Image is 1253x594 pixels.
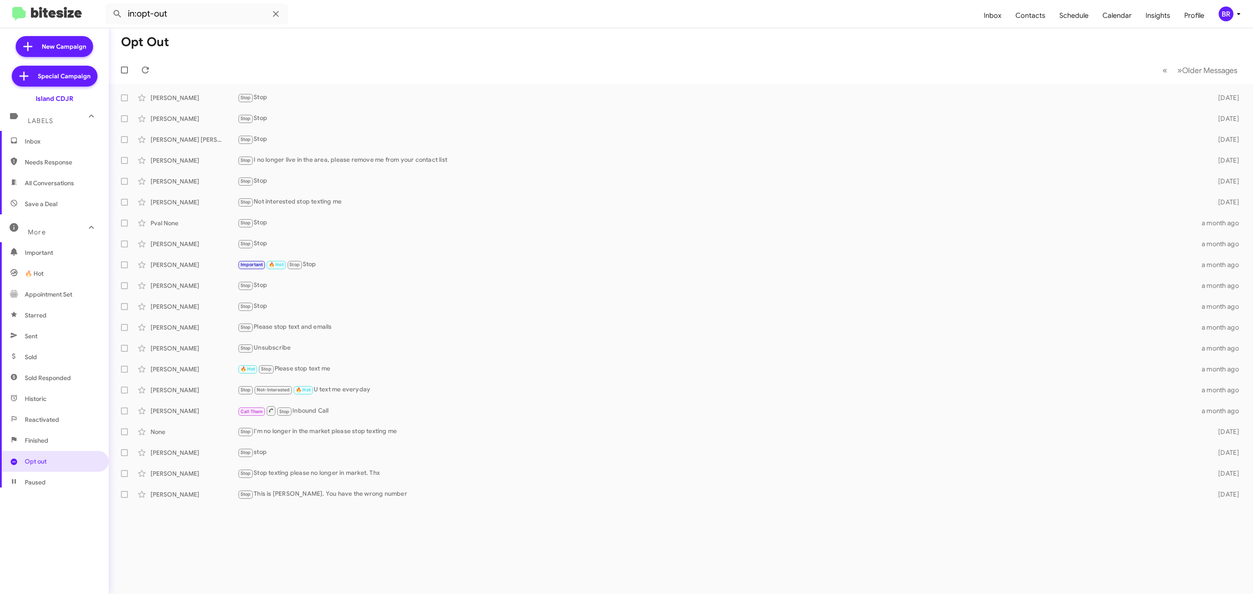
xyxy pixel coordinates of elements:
div: [PERSON_NAME] [151,260,238,269]
div: Stop [238,239,1200,249]
div: [PERSON_NAME] [PERSON_NAME] [151,135,238,144]
span: Appointment Set [25,290,72,299]
div: Stop [238,134,1200,144]
span: Stop [241,137,251,142]
span: All Conversations [25,179,74,187]
a: Schedule [1052,3,1096,28]
span: Stop [241,116,251,121]
span: Historic [25,394,47,403]
div: a month ago [1200,240,1246,248]
span: Stop [241,283,251,288]
div: [DATE] [1200,156,1246,165]
span: 🔥 Hot [296,387,311,393]
div: a month ago [1200,323,1246,332]
div: BR [1219,7,1233,21]
div: Stop [238,93,1200,103]
a: Special Campaign [12,66,97,87]
span: Important [241,262,263,267]
span: Labels [28,117,53,125]
span: 🔥 Hot [269,262,284,267]
div: a month ago [1200,407,1246,415]
div: Unsubscribe [238,343,1200,353]
div: Stop texting please no longer in market. Thx [238,468,1200,478]
div: [PERSON_NAME] [151,177,238,186]
div: [DATE] [1200,469,1246,478]
span: Opt out [25,457,47,466]
div: Stop [238,301,1200,311]
div: [PERSON_NAME] [151,344,238,353]
div: a month ago [1200,219,1246,227]
a: Profile [1177,3,1211,28]
div: [PERSON_NAME] [151,240,238,248]
div: a month ago [1200,260,1246,269]
div: stop [238,447,1200,457]
a: Calendar [1096,3,1139,28]
span: Stop [241,220,251,226]
div: This is [PERSON_NAME]. You have the wrong number [238,489,1200,499]
span: Inbox [25,137,99,146]
div: [DATE] [1200,135,1246,144]
a: Contacts [1008,3,1052,28]
span: Stop [289,262,300,267]
span: Stop [241,345,251,351]
span: « [1163,65,1167,76]
div: Stop [238,280,1200,290]
div: [PERSON_NAME] [151,323,238,332]
span: Stop [241,471,251,476]
span: Stop [241,429,251,434]
div: U text me everyday [238,385,1200,395]
a: Inbox [977,3,1008,28]
div: [DATE] [1200,198,1246,207]
span: Starred [25,311,47,320]
div: [PERSON_NAME] [151,407,238,415]
div: Stop [238,113,1200,123]
span: Sold Responded [25,374,71,382]
div: Pval None [151,219,238,227]
div: a month ago [1200,281,1246,290]
span: Stop [241,157,251,163]
span: More [28,228,46,236]
div: Please stop text and emails [238,322,1200,332]
div: [PERSON_NAME] [151,365,238,374]
div: Please stop text me [238,364,1200,374]
span: Stop [241,241,251,247]
div: a month ago [1200,344,1246,353]
div: [DATE] [1200,177,1246,186]
button: BR [1211,7,1243,21]
span: » [1177,65,1182,76]
span: Stop [241,450,251,455]
span: Stop [241,178,251,184]
button: Previous [1157,61,1173,79]
div: [PERSON_NAME] [151,93,238,102]
div: [DATE] [1200,448,1246,457]
span: Stop [241,491,251,497]
div: [PERSON_NAME] [151,448,238,457]
span: Reactivated [25,415,59,424]
div: Stop [238,218,1200,228]
span: Stop [279,409,290,414]
div: [DATE] [1200,427,1246,436]
span: Stop [241,324,251,330]
div: a month ago [1200,365,1246,374]
div: Island CDJR [36,94,74,103]
span: Sent [25,332,37,340]
div: Inbound Call [238,405,1200,416]
div: I no longer live in the area, please remove me from your contact list [238,155,1200,165]
span: Stop [241,199,251,205]
span: Stop [241,95,251,100]
span: Call Them [241,409,263,414]
span: New Campaign [42,42,86,51]
span: Stop [241,304,251,309]
span: 🔥 Hot [241,366,255,372]
a: Insights [1139,3,1177,28]
span: Finished [25,436,48,445]
span: Needs Response [25,158,99,167]
div: Not interested stop texting me [238,197,1200,207]
div: [PERSON_NAME] [151,198,238,207]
